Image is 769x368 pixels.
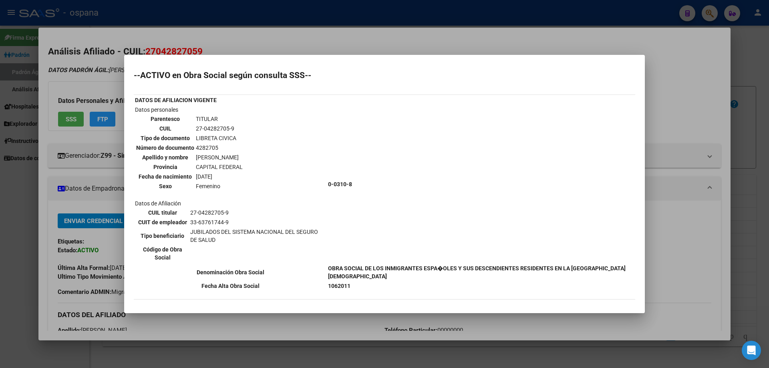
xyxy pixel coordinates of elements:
td: CAPITAL FEDERAL [195,163,243,171]
th: Código de Obra Social [136,245,189,262]
td: [PERSON_NAME] [195,153,243,162]
td: 27-04282705-9 [190,208,326,217]
th: Provincia [136,163,195,171]
td: 27-04282705-9 [195,124,243,133]
th: Parentesco [136,115,195,123]
td: LIBRETA CIVICA [195,134,243,143]
th: Fecha de nacimiento [136,172,195,181]
b: DATOS DE AFILIACION VIGENTE [135,97,217,103]
th: Número de documento [136,143,195,152]
th: Fecha Alta Obra Social [135,282,327,290]
td: 4282705 [195,143,243,152]
b: OBRA SOCIAL DE LOS INMIGRANTES ESPA�OLES Y SUS DESCENDIENTES RESIDENTES EN LA [GEOGRAPHIC_DATA][D... [328,265,626,280]
th: Sexo [136,182,195,191]
b: 0-0310-8 [328,181,352,187]
td: TITULAR [195,115,243,123]
th: Apellido y nombre [136,153,195,162]
th: CUIT de empleador [136,218,189,227]
th: Tipo de documento [136,134,195,143]
b: 1062011 [328,283,350,289]
div: Open Intercom Messenger [742,341,761,360]
td: Femenino [195,182,243,191]
th: CUIL titular [136,208,189,217]
th: Tipo beneficiario [136,227,189,244]
td: JUBILADOS DEL SISTEMA NACIONAL DEL SEGURO DE SALUD [190,227,326,244]
td: [DATE] [195,172,243,181]
th: CUIL [136,124,195,133]
td: 33-63761744-9 [190,218,326,227]
td: Datos personales Datos de Afiliación [135,105,327,263]
th: Denominación Obra Social [135,264,327,281]
h2: --ACTIVO en Obra Social según consulta SSS-- [134,71,635,79]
